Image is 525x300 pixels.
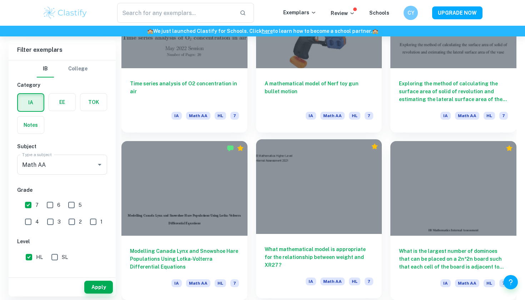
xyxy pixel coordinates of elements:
a: here [262,28,273,34]
span: HL [215,112,226,120]
span: 7 [230,112,239,120]
h6: Grade [17,186,107,194]
a: What is the largest number of dominoes that can be placed on a 2n*2n board such that each cell of... [390,141,516,300]
span: 6 [57,201,60,209]
span: 7 [365,112,373,120]
button: Open [95,160,105,170]
button: IB [37,60,54,77]
h6: Level [17,237,107,245]
img: Marked [227,145,234,152]
button: Help and Feedback [504,275,518,289]
span: 1 [100,218,102,226]
span: Math AA [320,277,345,285]
span: IA [440,279,451,287]
span: 🏫 [147,28,153,34]
span: 7 [230,279,239,287]
button: UPGRADE NOW [432,6,482,19]
div: Premium [371,143,378,150]
h6: Modelling Canada Lynx and Snowshoe Hare Populations Using Lotka-Volterra Differential Equations [130,247,239,271]
span: 7 [499,112,508,120]
p: Review [331,9,355,17]
span: 7 [365,277,373,285]
span: IA [171,279,182,287]
img: Clastify logo [42,6,88,20]
button: IA [18,94,44,111]
span: 5 [79,201,82,209]
h6: Session [17,273,107,281]
button: College [68,60,87,77]
h6: We just launched Clastify for Schools. Click to learn how to become a school partner. [1,27,524,35]
p: Exemplars [283,9,316,16]
span: HL [349,277,360,285]
span: 🏫 [372,28,378,34]
span: IA [171,112,182,120]
div: Premium [237,145,244,152]
button: Notes [17,116,44,134]
span: 7 [35,201,39,209]
span: Math AA [320,112,345,120]
div: Filter type choice [37,60,87,77]
button: TOK [80,94,107,111]
span: IA [306,277,316,285]
h6: Time series analysis of O2 concentration in air [130,80,239,103]
span: 4 [35,218,39,226]
h6: Category [17,81,107,89]
span: HL [484,112,495,120]
span: HL [349,112,360,120]
h6: A mathematical model of Nerf toy gun bullet motion [265,80,374,103]
span: Math AA [186,279,210,287]
span: IA [440,112,451,120]
button: Apply [84,281,113,294]
span: Math AA [186,112,210,120]
span: Math AA [455,279,479,287]
button: EE [49,94,75,111]
span: 3 [57,218,61,226]
div: Premium [506,145,513,152]
h6: Exploring the method of calculating the surface area of solid of revolution and estimating the la... [399,80,508,103]
h6: What mathematical model is appropriate for the relationship between weight and XR27? [265,245,374,269]
span: HL [215,279,226,287]
h6: What is the largest number of dominoes that can be placed on a 2n*2n board such that each cell of... [399,247,508,271]
span: HL [484,279,495,287]
span: Math AA [455,112,479,120]
a: Modelling Canada Lynx and Snowshoe Hare Populations Using Lotka-Volterra Differential EquationsIA... [121,141,247,300]
a: Schools [369,10,389,16]
h6: Subject [17,142,107,150]
span: 7 [499,279,508,287]
span: 2 [79,218,82,226]
a: What mathematical model is appropriate for the relationship between weight and XR27?IAMath AAHL7 [256,141,382,300]
span: SL [62,253,68,261]
label: Type a subject [22,151,52,157]
span: IA [306,112,316,120]
input: Search for any exemplars... [117,3,234,23]
button: CY [404,6,418,20]
h6: Filter exemplars [9,40,116,60]
h6: CY [407,9,415,17]
span: HL [36,253,43,261]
